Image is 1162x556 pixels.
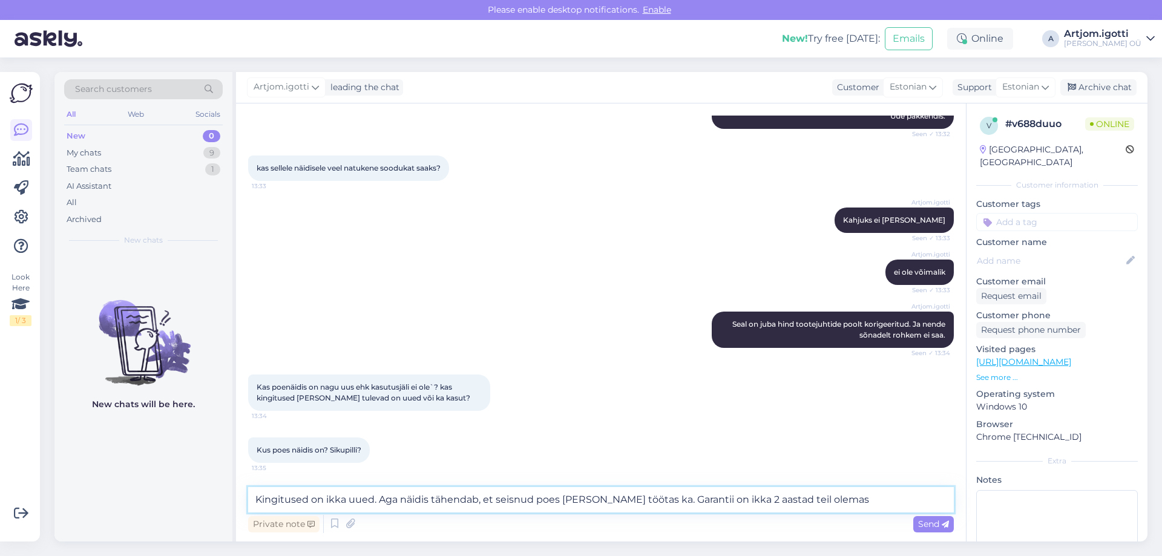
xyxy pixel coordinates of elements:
span: Send [918,518,949,529]
span: Artjom.igotti [905,250,950,259]
span: Seen ✓ 13:34 [905,348,950,358]
div: Customer information [976,180,1138,191]
p: Operating system [976,388,1138,401]
p: Customer name [976,236,1138,249]
img: Askly Logo [10,82,33,105]
div: Request phone number [976,322,1086,338]
div: Socials [193,106,223,122]
textarea: Kingitused on ikka uued. Aga näidis tähendab, et seisnud poes [PERSON_NAME] töötas ka. Garantii o... [248,487,954,512]
span: Online [1085,117,1134,131]
span: Kahjuks ei [PERSON_NAME] [843,215,945,224]
div: Look Here [10,272,31,326]
div: Online [947,28,1013,50]
div: leading the chat [326,81,399,94]
div: Archived [67,214,102,226]
div: 1 [205,163,220,175]
div: Web [125,106,146,122]
p: Chrome [TECHNICAL_ID] [976,431,1138,443]
p: Browser [976,418,1138,431]
p: See more ... [976,372,1138,383]
span: 13:34 [252,411,297,420]
input: Add name [977,254,1124,267]
p: Customer tags [976,198,1138,211]
span: Seen ✓ 13:33 [905,234,950,243]
div: Team chats [67,163,111,175]
span: ei ole võimalik [894,267,945,276]
div: Archive chat [1060,79,1137,96]
div: Support [953,81,992,94]
div: # v688duuo [1005,117,1085,131]
a: [URL][DOMAIN_NAME] [976,356,1071,367]
div: Request email [976,288,1046,304]
div: [GEOGRAPHIC_DATA], [GEOGRAPHIC_DATA] [980,143,1126,169]
span: Enable [639,4,675,15]
span: 13:35 [252,463,297,473]
span: Seal on juba hind tootejuhtide poolt korigeeritud. Ja nende sõnadelt rohkem ei saa. [732,319,947,339]
span: Search customers [75,83,152,96]
p: Customer email [976,275,1138,288]
span: Seen ✓ 13:33 [905,286,950,295]
div: Extra [976,456,1138,466]
p: New chats will be here. [92,398,195,411]
div: Private note [248,516,320,532]
div: All [64,106,78,122]
span: New chats [124,235,163,246]
div: 1 / 3 [10,315,31,326]
span: Estonian [890,80,927,94]
div: My chats [67,147,101,159]
button: Emails [885,27,933,50]
p: Windows 10 [976,401,1138,413]
div: Artjom.igotti [1064,29,1141,39]
div: 0 [203,130,220,142]
p: Visited pages [976,343,1138,356]
span: Estonian [1002,80,1039,94]
span: v [986,121,991,130]
div: [PERSON_NAME] OÜ [1064,39,1141,48]
span: Kas poenäidis on nagu uus ehk kasutusjäli ei ole`? kas kingitused [PERSON_NAME] tulevad on uued v... [257,382,470,402]
div: Customer [832,81,879,94]
span: Artjom.igotti [905,302,950,311]
span: Artjom.igotti [254,80,309,94]
span: Kus poes näidis on? Sikupilli? [257,445,361,454]
span: kas sellele näidisele veel natukene soodukat saaks? [257,163,441,172]
input: Add a tag [976,213,1138,231]
div: AI Assistant [67,180,111,192]
div: All [67,197,77,209]
a: Artjom.igotti[PERSON_NAME] OÜ [1064,29,1155,48]
img: No chats [54,278,232,387]
div: 9 [203,147,220,159]
p: Customer phone [976,309,1138,322]
div: New [67,130,85,142]
span: Artjom.igotti [905,198,950,207]
b: New! [782,33,808,44]
div: Try free [DATE]: [782,31,880,46]
span: 13:33 [252,182,297,191]
span: Seen ✓ 13:32 [905,129,950,139]
div: A [1042,30,1059,47]
p: Notes [976,474,1138,486]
